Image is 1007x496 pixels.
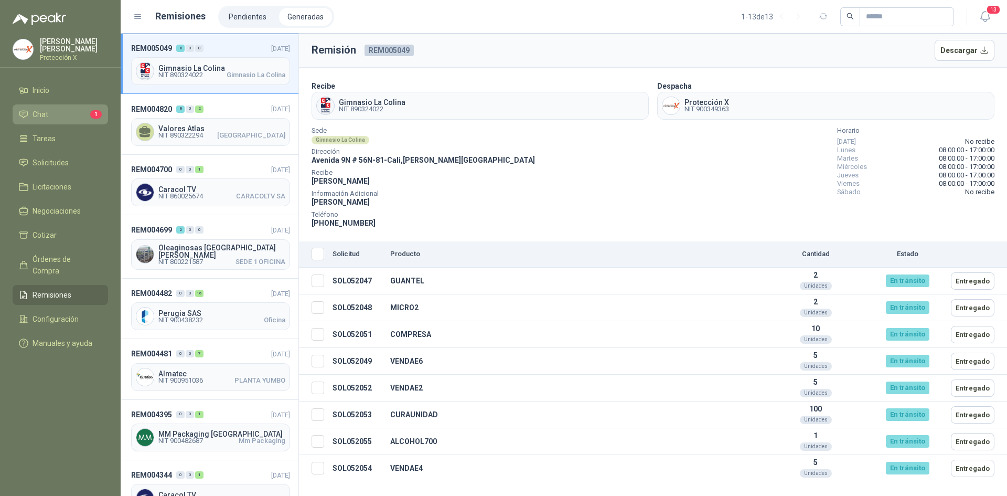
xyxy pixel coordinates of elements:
[176,226,185,234] div: 2
[13,285,108,305] a: Remisiones
[40,38,108,52] p: [PERSON_NAME] [PERSON_NAME]
[13,309,108,329] a: Configuración
[236,193,285,199] span: CARACOLTV SA
[886,435,929,448] div: En tránsito
[13,104,108,124] a: Chat1
[33,254,98,277] span: Órdenes de Compra
[386,455,763,482] td: VENDAE4
[195,226,203,234] div: 0
[220,8,275,26] li: Pendientes
[176,411,185,418] div: 0
[328,294,386,321] td: SOL052048
[868,348,947,375] td: En tránsito
[312,177,370,185] span: [PERSON_NAME]
[136,246,154,263] img: Company Logo
[131,469,172,481] span: REM004344
[136,184,154,201] img: Company Logo
[837,163,867,171] span: Miércoles
[767,324,864,333] p: 10
[767,378,864,386] p: 5
[158,193,203,199] span: NIT 860025674
[158,186,285,193] span: Caracol TV
[767,351,864,360] p: 5
[131,43,172,54] span: REM005049
[13,249,108,281] a: Órdenes de Compra
[186,226,194,234] div: 0
[239,438,285,444] span: Mm Packaging
[684,99,729,106] span: Protección X
[767,271,864,279] p: 2
[328,428,386,455] td: SOL052055
[886,328,929,341] div: En tránsito
[155,9,206,24] h1: Remisiones
[951,272,994,290] button: Entregado
[195,350,203,357] div: 7
[195,290,203,297] div: 16
[186,166,194,173] div: 0
[33,133,56,144] span: Tareas
[121,94,298,154] a: REM004820802[DATE] Valores AtlasNIT 890322294[GEOGRAPHIC_DATA]
[271,166,290,174] span: [DATE]
[339,99,405,106] span: Gimnasio La Colina
[234,377,285,384] span: PLANTA YUMBO
[33,157,69,168] span: Solicitudes
[158,125,285,132] span: Valores Atlas
[227,72,285,78] span: Gimnasio La Colina
[868,294,947,321] td: En tránsito
[195,105,203,113] div: 2
[33,313,79,325] span: Configuración
[868,402,947,428] td: En tránsito
[951,326,994,343] button: Entregado
[13,201,108,221] a: Negociaciones
[868,375,947,402] td: En tránsito
[951,406,994,424] button: Entregado
[13,80,108,100] a: Inicio
[195,411,203,418] div: 1
[317,97,334,114] img: Company Logo
[837,128,994,133] span: Horario
[328,241,386,268] th: Solicitud
[328,268,386,294] td: SOL052047
[271,226,290,234] span: [DATE]
[767,405,864,413] p: 100
[951,299,994,316] button: Entregado
[195,45,203,52] div: 0
[271,411,290,419] span: [DATE]
[800,362,832,371] div: Unidades
[886,462,929,474] div: En tránsito
[195,166,203,173] div: 1
[800,469,832,478] div: Unidades
[886,275,929,287] div: En tránsito
[965,138,994,146] span: No recibe
[176,166,185,173] div: 0
[312,191,535,196] span: Información Adicional
[121,215,298,278] a: REM004699200[DATE] Company LogoOleaginosas [GEOGRAPHIC_DATA][PERSON_NAME]NIT 800221587SEDE 1 OFICINA
[158,259,203,265] span: NIT 800221587
[662,97,680,114] img: Company Logo
[868,241,947,268] th: Estado
[131,103,172,115] span: REM004820
[328,321,386,348] td: SOL052051
[657,82,692,90] b: Despacha
[328,348,386,375] td: SOL052049
[951,433,994,450] button: Entregado
[886,355,929,367] div: En tránsito
[886,301,929,314] div: En tránsito
[312,219,376,227] span: [PHONE_NUMBER]
[800,416,832,424] div: Unidades
[767,431,864,440] p: 1
[800,309,832,317] div: Unidades
[186,411,194,418] div: 0
[365,45,414,56] span: REM005049
[176,350,185,357] div: 0
[328,455,386,482] td: SOL052054
[271,350,290,358] span: [DATE]
[186,471,194,479] div: 0
[176,290,185,297] div: 0
[121,155,298,215] a: REM004700001[DATE] Company LogoCaracol TVNIT 860025674CARACOLTV SA
[186,350,194,357] div: 0
[13,13,66,25] img: Logo peakr
[121,34,298,94] a: REM005049800[DATE] Company LogoGimnasio La ColinaNIT 890324022Gimnasio La Colina
[158,438,203,444] span: NIT 900482687
[684,106,729,112] span: NIT 900349363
